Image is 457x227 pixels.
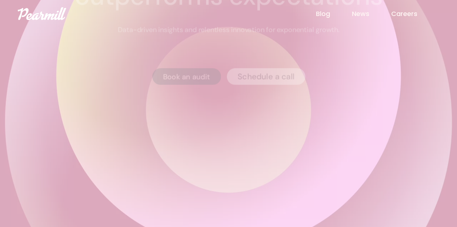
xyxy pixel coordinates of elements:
p: Data-driven insights and relentless innovation for exponential growth. [118,25,339,35]
a: Blog [316,9,352,19]
a: News [352,9,391,19]
a: Book an audit [152,68,221,85]
a: Careers [391,9,439,19]
img: Pearmill logo [18,7,66,20]
a: Schedule a call [227,68,305,85]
